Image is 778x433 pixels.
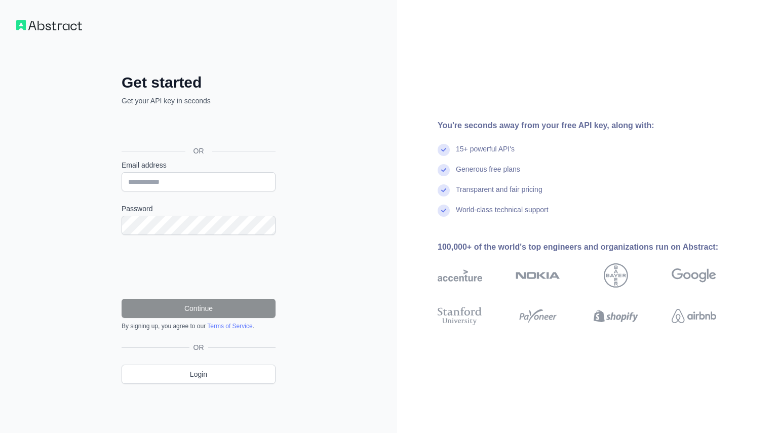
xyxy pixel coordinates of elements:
img: stanford university [438,305,482,327]
div: Generous free plans [456,164,520,184]
div: You're seconds away from your free API key, along with: [438,120,749,132]
img: Workflow [16,20,82,30]
div: 15+ powerful API's [456,144,515,164]
img: airbnb [672,305,716,327]
span: OR [189,342,208,352]
iframe: Sign in with Google Button [116,117,279,139]
img: nokia [516,263,560,288]
div: Transparent and fair pricing [456,184,542,205]
a: Terms of Service [207,323,252,330]
img: google [672,263,716,288]
img: check mark [438,164,450,176]
img: check mark [438,205,450,217]
label: Email address [122,160,276,170]
label: Password [122,204,276,214]
iframe: reCAPTCHA [122,247,276,287]
img: check mark [438,144,450,156]
button: Continue [122,299,276,318]
div: By signing up, you agree to our . [122,322,276,330]
img: shopify [594,305,638,327]
p: Get your API key in seconds [122,96,276,106]
img: bayer [604,263,628,288]
div: World-class technical support [456,205,549,225]
img: check mark [438,184,450,196]
a: Login [122,365,276,384]
div: 100,000+ of the world's top engineers and organizations run on Abstract: [438,241,749,253]
h2: Get started [122,73,276,92]
img: payoneer [516,305,560,327]
span: OR [185,146,212,156]
img: accenture [438,263,482,288]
